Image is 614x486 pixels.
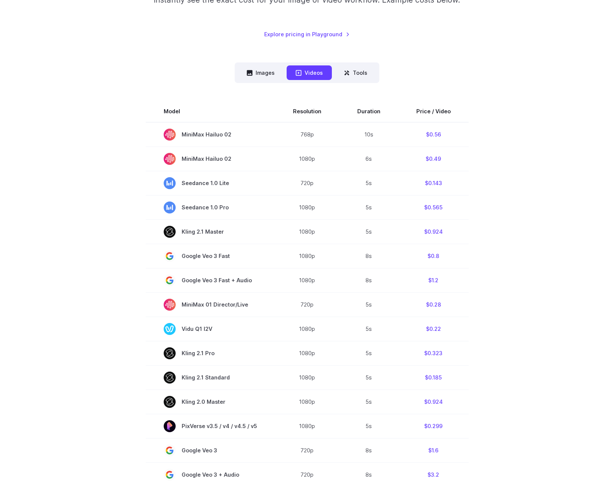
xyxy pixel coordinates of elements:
[339,195,398,219] td: 5s
[275,122,339,147] td: 768p
[339,268,398,292] td: 8s
[275,244,339,268] td: 1080p
[398,195,469,219] td: $0.565
[398,244,469,268] td: $0.8
[339,147,398,171] td: 6s
[275,292,339,317] td: 720p
[164,250,257,262] span: Google Veo 3 Fast
[398,365,469,390] td: $0.185
[339,292,398,317] td: 5s
[264,30,350,39] a: Explore pricing in Playground
[275,365,339,390] td: 1080p
[164,372,257,384] span: Kling 2.1 Standard
[398,317,469,341] td: $0.22
[164,396,257,408] span: Kling 2.0 Master
[339,438,398,462] td: 8s
[339,171,398,195] td: 5s
[398,171,469,195] td: $0.143
[339,390,398,414] td: 5s
[275,414,339,438] td: 1080p
[275,219,339,244] td: 1080p
[339,244,398,268] td: 8s
[287,65,332,80] button: Videos
[275,438,339,462] td: 720p
[164,226,257,238] span: Kling 2.1 Master
[339,365,398,390] td: 5s
[398,292,469,317] td: $0.28
[164,129,257,141] span: MiniMax Hailuo 02
[398,438,469,462] td: $1.6
[275,101,339,122] th: Resolution
[275,317,339,341] td: 1080p
[339,414,398,438] td: 5s
[398,341,469,365] td: $0.323
[339,317,398,341] td: 5s
[275,268,339,292] td: 1080p
[164,347,257,359] span: Kling 2.1 Pro
[164,445,257,456] span: Google Veo 3
[339,219,398,244] td: 5s
[398,219,469,244] td: $0.924
[398,414,469,438] td: $0.299
[164,299,257,311] span: MiniMax 01 Director/Live
[275,147,339,171] td: 1080p
[398,101,469,122] th: Price / Video
[398,390,469,414] td: $0.924
[238,65,284,80] button: Images
[335,65,376,80] button: Tools
[275,195,339,219] td: 1080p
[398,147,469,171] td: $0.49
[146,101,275,122] th: Model
[164,153,257,165] span: MiniMax Hailuo 02
[398,122,469,147] td: $0.56
[275,171,339,195] td: 720p
[164,177,257,189] span: Seedance 1.0 Lite
[339,122,398,147] td: 10s
[275,341,339,365] td: 1080p
[164,323,257,335] span: Vidu Q1 I2V
[164,202,257,213] span: Seedance 1.0 Pro
[339,341,398,365] td: 5s
[164,469,257,481] span: Google Veo 3 + Audio
[339,101,398,122] th: Duration
[398,268,469,292] td: $1.2
[275,390,339,414] td: 1080p
[164,420,257,432] span: PixVerse v3.5 / v4 / v4.5 / v5
[164,274,257,286] span: Google Veo 3 Fast + Audio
